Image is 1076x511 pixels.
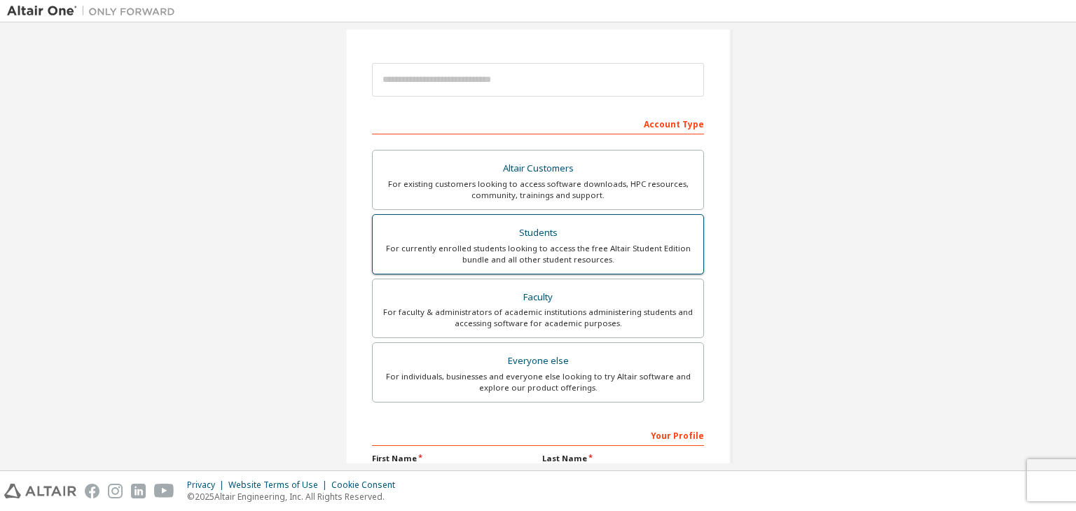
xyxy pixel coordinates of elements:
[187,491,403,503] p: © 2025 Altair Engineering, Inc. All Rights Reserved.
[381,371,695,393] div: For individuals, businesses and everyone else looking to try Altair software and explore our prod...
[372,423,704,446] div: Your Profile
[542,453,704,464] label: Last Name
[381,288,695,307] div: Faculty
[381,178,695,201] div: For existing customers looking to access software downloads, HPC resources, community, trainings ...
[85,484,99,498] img: facebook.svg
[154,484,174,498] img: youtube.svg
[372,453,534,464] label: First Name
[108,484,123,498] img: instagram.svg
[381,243,695,265] div: For currently enrolled students looking to access the free Altair Student Edition bundle and all ...
[381,307,695,329] div: For faculty & administrators of academic institutions administering students and accessing softwa...
[381,159,695,178] div: Altair Customers
[131,484,146,498] img: linkedin.svg
[187,479,228,491] div: Privacy
[381,223,695,243] div: Students
[381,351,695,371] div: Everyone else
[4,484,76,498] img: altair_logo.svg
[331,479,403,491] div: Cookie Consent
[372,112,704,134] div: Account Type
[228,479,331,491] div: Website Terms of Use
[7,4,182,18] img: Altair One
